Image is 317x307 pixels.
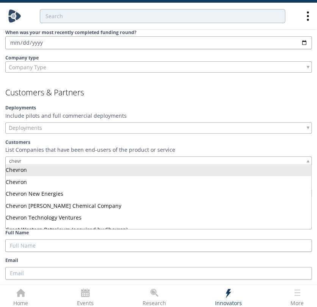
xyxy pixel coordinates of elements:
[5,112,312,120] p: Include pilots and full commercial deployments
[5,267,312,280] input: Email
[6,157,63,165] input: Customers
[5,139,312,146] label: Customers
[5,89,312,97] h2: Customers & Partners
[5,229,312,236] label: Full Name
[5,29,312,36] label: When was your most recently completed funding round?
[6,214,82,221] span: Chevron Technology Ventures
[5,104,312,111] label: Deployments
[5,239,312,252] input: Full Name
[8,9,21,23] img: Home
[5,257,312,264] label: Email
[5,122,312,134] div: Deployments
[6,178,27,185] span: Chevron
[9,123,42,133] span: Deployments
[5,61,312,73] div: Company Type
[40,9,285,23] input: Advanced Search
[6,202,121,209] span: Chevron [PERSON_NAME] Chemical Company
[5,55,312,61] label: Company type
[6,190,63,197] span: Chevron New Energies
[6,226,128,233] span: Great Western Petroleum (acquired by Chevron)
[5,146,312,154] p: List Companies that have been end-users of the product or service
[9,62,46,72] span: Company Type
[6,166,27,173] span: Chevron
